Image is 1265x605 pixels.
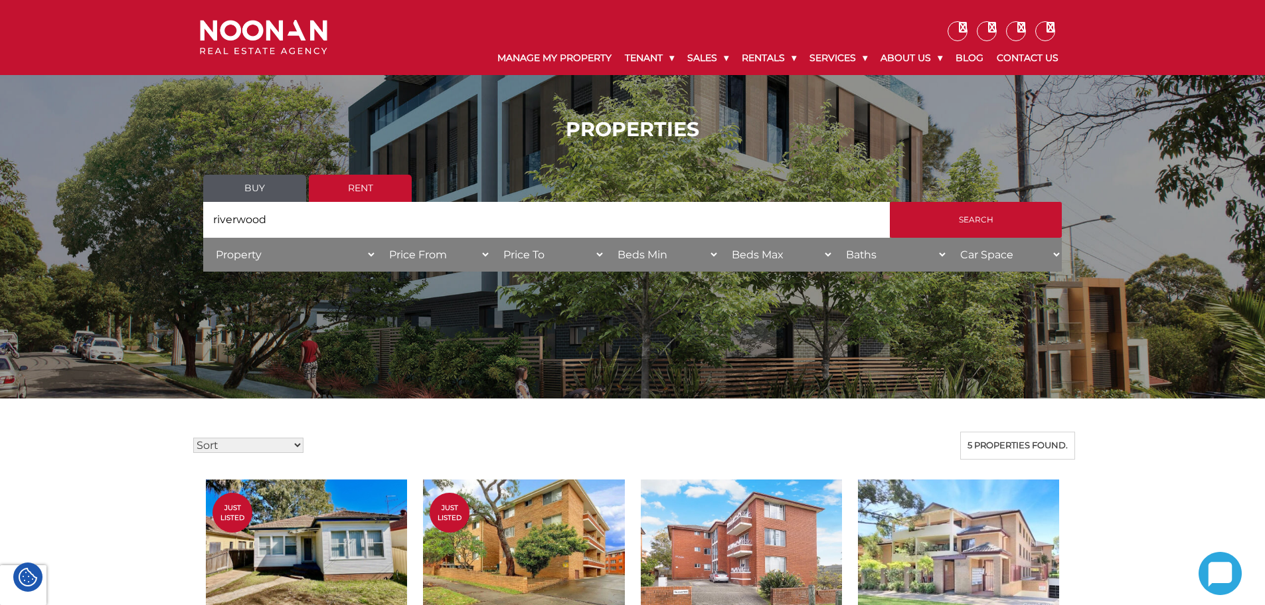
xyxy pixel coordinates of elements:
input: Search by suburb, postcode or area [203,202,890,238]
div: 5 properties found. [960,432,1075,460]
a: Rentals [735,41,803,75]
a: Services [803,41,874,75]
span: Just Listed [212,503,252,523]
a: Sales [681,41,735,75]
input: Search [890,202,1062,238]
img: Noonan Real Estate Agency [200,20,327,55]
select: Sort Listings [193,438,303,453]
h1: PROPERTIES [203,118,1062,141]
div: Cookie Settings [13,562,42,592]
a: Tenant [618,41,681,75]
a: About Us [874,41,949,75]
a: Manage My Property [491,41,618,75]
a: Blog [949,41,990,75]
a: Rent [309,175,412,202]
a: Contact Us [990,41,1065,75]
span: Just Listed [430,503,469,523]
a: Buy [203,175,306,202]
